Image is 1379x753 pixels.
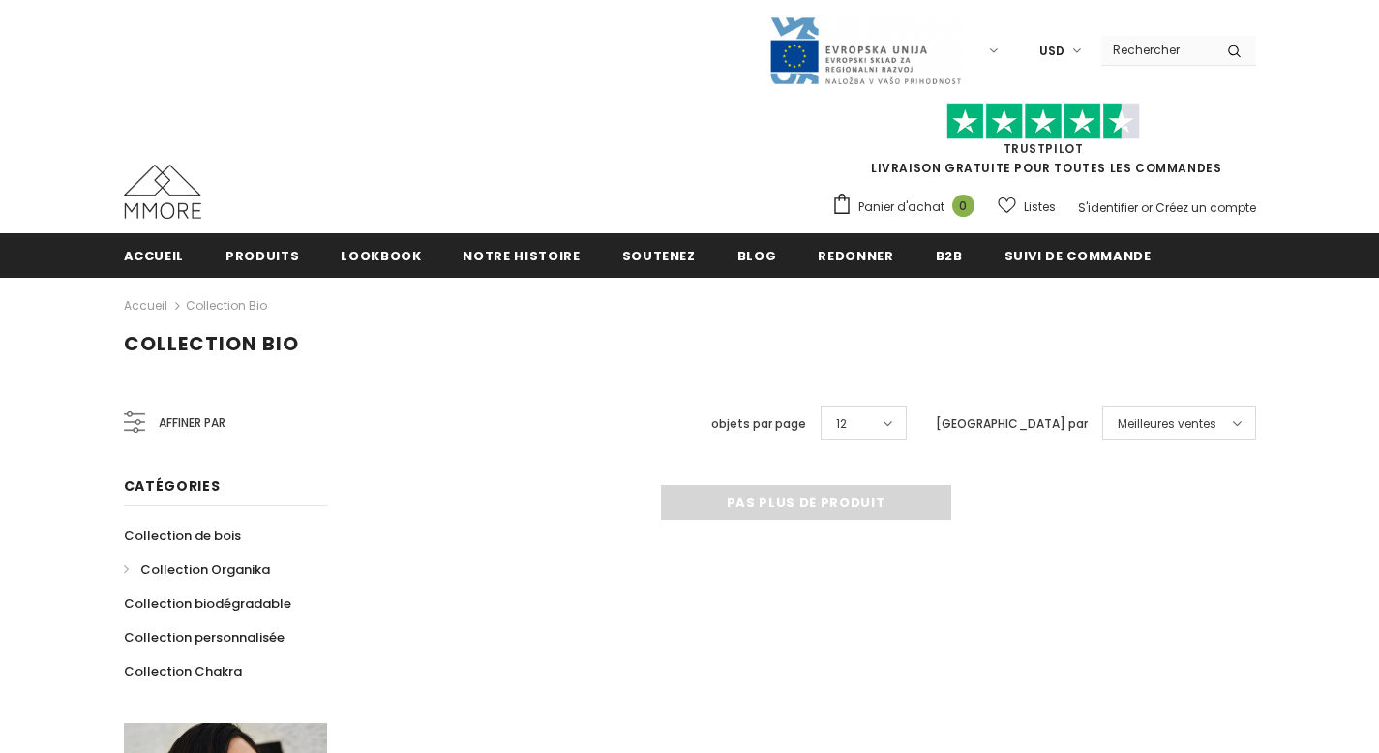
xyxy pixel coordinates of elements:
[124,247,185,265] span: Accueil
[341,233,421,277] a: Lookbook
[124,476,221,496] span: Catégories
[124,294,167,317] a: Accueil
[341,247,421,265] span: Lookbook
[936,247,963,265] span: B2B
[124,587,291,620] a: Collection biodégradable
[124,165,201,219] img: Cas MMORE
[768,15,962,86] img: Javni Razpis
[124,527,241,545] span: Collection de bois
[1078,199,1138,216] a: S'identifier
[1004,233,1152,277] a: Suivi de commande
[124,553,270,587] a: Collection Organika
[836,414,847,434] span: 12
[818,247,893,265] span: Redonner
[124,620,285,654] a: Collection personnalisée
[1024,197,1056,217] span: Listes
[463,233,580,277] a: Notre histoire
[159,412,225,434] span: Affiner par
[1004,140,1084,157] a: TrustPilot
[124,519,241,553] a: Collection de bois
[1004,247,1152,265] span: Suivi de commande
[831,193,984,222] a: Panier d'achat 0
[946,103,1140,140] img: Faites confiance aux étoiles pilotes
[737,247,777,265] span: Blog
[1155,199,1256,216] a: Créez un compte
[186,297,267,314] a: Collection Bio
[140,560,270,579] span: Collection Organika
[124,233,185,277] a: Accueil
[124,654,242,688] a: Collection Chakra
[1118,414,1216,434] span: Meilleures ventes
[711,414,806,434] label: objets par page
[622,247,696,265] span: soutenez
[124,662,242,680] span: Collection Chakra
[1039,42,1064,61] span: USD
[998,190,1056,224] a: Listes
[936,414,1088,434] label: [GEOGRAPHIC_DATA] par
[124,628,285,647] span: Collection personnalisée
[818,233,893,277] a: Redonner
[225,233,299,277] a: Produits
[622,233,696,277] a: soutenez
[858,197,944,217] span: Panier d'achat
[831,111,1256,176] span: LIVRAISON GRATUITE POUR TOUTES LES COMMANDES
[124,330,299,357] span: Collection Bio
[737,233,777,277] a: Blog
[124,594,291,613] span: Collection biodégradable
[768,42,962,58] a: Javni Razpis
[225,247,299,265] span: Produits
[463,247,580,265] span: Notre histoire
[952,195,974,217] span: 0
[936,233,963,277] a: B2B
[1141,199,1153,216] span: or
[1101,36,1213,64] input: Search Site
